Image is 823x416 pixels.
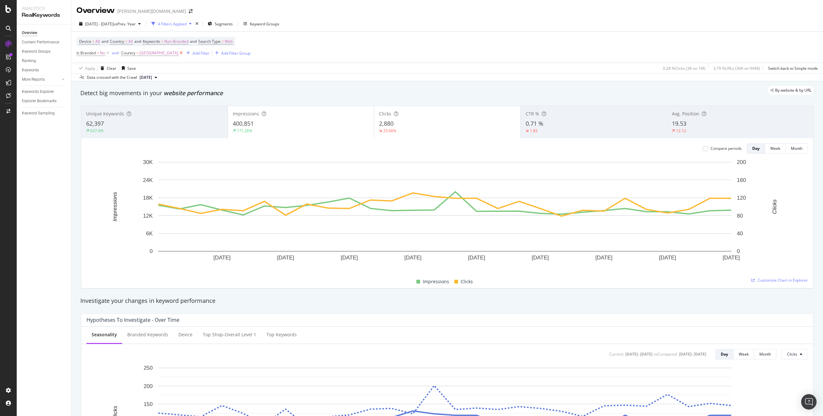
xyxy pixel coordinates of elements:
[221,50,250,56] div: Add Filter Group
[526,111,539,117] span: CTR %
[22,58,36,64] div: Ranking
[184,49,210,57] button: Add Filter
[383,128,396,133] div: 23.66%
[112,50,119,56] button: and
[22,98,67,104] a: Explorer Bookmarks
[277,255,294,261] text: [DATE]
[22,76,60,83] a: More Reports
[87,75,137,80] div: Data crossed with the Crawl
[791,146,802,151] div: Month
[734,349,754,359] button: Week
[193,50,210,56] div: Add Filter
[107,66,116,71] div: Clear
[663,66,705,71] div: 0.28 % Clicks ( 3K on 1M )
[164,37,188,46] span: Non-Branded
[801,394,817,410] div: Open Intercom Messenger
[772,199,778,214] text: Clicks
[737,195,746,201] text: 120
[341,255,358,261] text: [DATE]
[203,331,256,338] div: Top Shop-Overall Level 1
[233,111,259,117] span: Impressions
[22,39,67,46] a: Content Performance
[737,231,743,237] text: 40
[97,50,99,56] span: =
[770,146,780,151] div: Week
[22,67,67,74] a: Keywords
[136,50,139,56] span: =
[146,231,153,237] text: 6K
[237,128,252,133] div: 171.26%
[715,349,734,359] button: Day
[102,39,108,44] span: and
[739,351,749,357] div: Week
[737,177,746,183] text: 160
[85,21,113,27] span: [DATE] - [DATE]
[137,74,160,81] button: [DATE]
[672,111,699,117] span: Avg. Position
[679,351,706,357] div: [DATE] - [DATE]
[532,255,549,261] text: [DATE]
[100,49,105,58] span: No
[775,88,811,92] span: By website & by URL
[787,351,797,357] span: Clicks
[461,278,473,285] span: Clicks
[77,5,115,16] div: Overview
[22,39,59,46] div: Content Performance
[158,21,186,27] div: 4 Filters Applied
[710,146,742,151] div: Compare periods
[144,383,153,389] text: 200
[423,278,449,285] span: Impressions
[144,365,153,371] text: 250
[190,39,197,44] span: and
[92,331,117,338] div: Seasonality
[22,58,67,64] a: Ranking
[22,5,66,12] div: Analytics
[213,49,250,57] button: Add Filter Group
[672,120,686,127] span: 19.53
[85,66,95,71] div: Apply
[125,39,127,44] span: =
[121,50,135,56] span: Country
[721,351,728,357] div: Day
[149,19,194,29] button: 4 Filters Applied
[404,255,422,261] text: [DATE]
[86,159,803,270] svg: A chart.
[98,63,116,73] button: Clear
[22,48,50,55] div: Keyword Groups
[77,19,143,29] button: [DATE] - [DATE]vsPrev. Year
[150,248,153,254] text: 0
[225,37,233,46] span: Web
[117,8,186,14] div: [PERSON_NAME][DOMAIN_NAME]
[22,30,37,36] div: Overview
[143,177,153,183] text: 24K
[79,39,91,44] span: Device
[86,111,124,117] span: Unique Keywords
[768,86,814,95] div: legacy label
[86,317,179,323] div: Hypotheses to Investigate - Over Time
[530,128,538,133] div: 1.83
[194,21,200,27] div: times
[609,351,624,357] div: Current:
[143,39,160,44] span: Keywords
[22,67,39,74] div: Keywords
[267,331,297,338] div: Top Keywords
[113,21,136,27] span: vs Prev. Year
[786,143,808,154] button: Month
[526,120,543,127] span: 0.71 %
[128,37,133,46] span: All
[737,248,740,254] text: 0
[747,143,765,154] button: Day
[22,76,45,83] div: More Reports
[737,159,746,165] text: 200
[80,297,814,305] div: Investigate your changes in keyword performance
[737,213,743,219] text: 80
[625,351,653,357] div: [DATE] - [DATE]
[654,351,678,357] div: vs Compared :
[723,255,740,261] text: [DATE]
[178,331,193,338] div: Device
[754,349,776,359] button: Month
[215,21,233,27] span: Segments
[205,19,235,29] button: Segments
[189,9,193,14] div: arrow-right-arrow-left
